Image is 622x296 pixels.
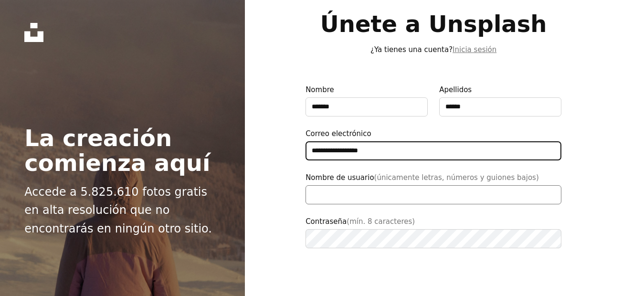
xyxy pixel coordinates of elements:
label: Nombre [306,84,428,116]
input: Correo electrónico [306,141,561,160]
label: Contraseña [306,216,561,248]
a: Inicio — Unsplash [24,23,43,42]
input: Nombre de usuario(únicamente letras, números y guiones bajos) [306,185,561,204]
p: Accede a 5.825.610 fotos gratis en alta resolución que no encontrarás en ningún otro sitio. [24,183,221,238]
a: Inicia sesión [453,45,496,54]
p: ¿Ya tienes una cuenta? [306,44,561,55]
span: (mín. 8 caracteres) [347,217,415,226]
input: Contraseña(mín. 8 caracteres) [306,229,561,248]
input: Apellidos [439,97,561,116]
span: (únicamente letras, números y guiones bajos) [374,173,539,182]
label: Apellidos [439,84,561,116]
label: Nombre de usuario [306,172,561,204]
h1: Únete a Unsplash [306,11,561,36]
h2: La creación comienza aquí [24,126,221,175]
label: Correo electrónico [306,128,561,160]
input: Nombre [306,97,428,116]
